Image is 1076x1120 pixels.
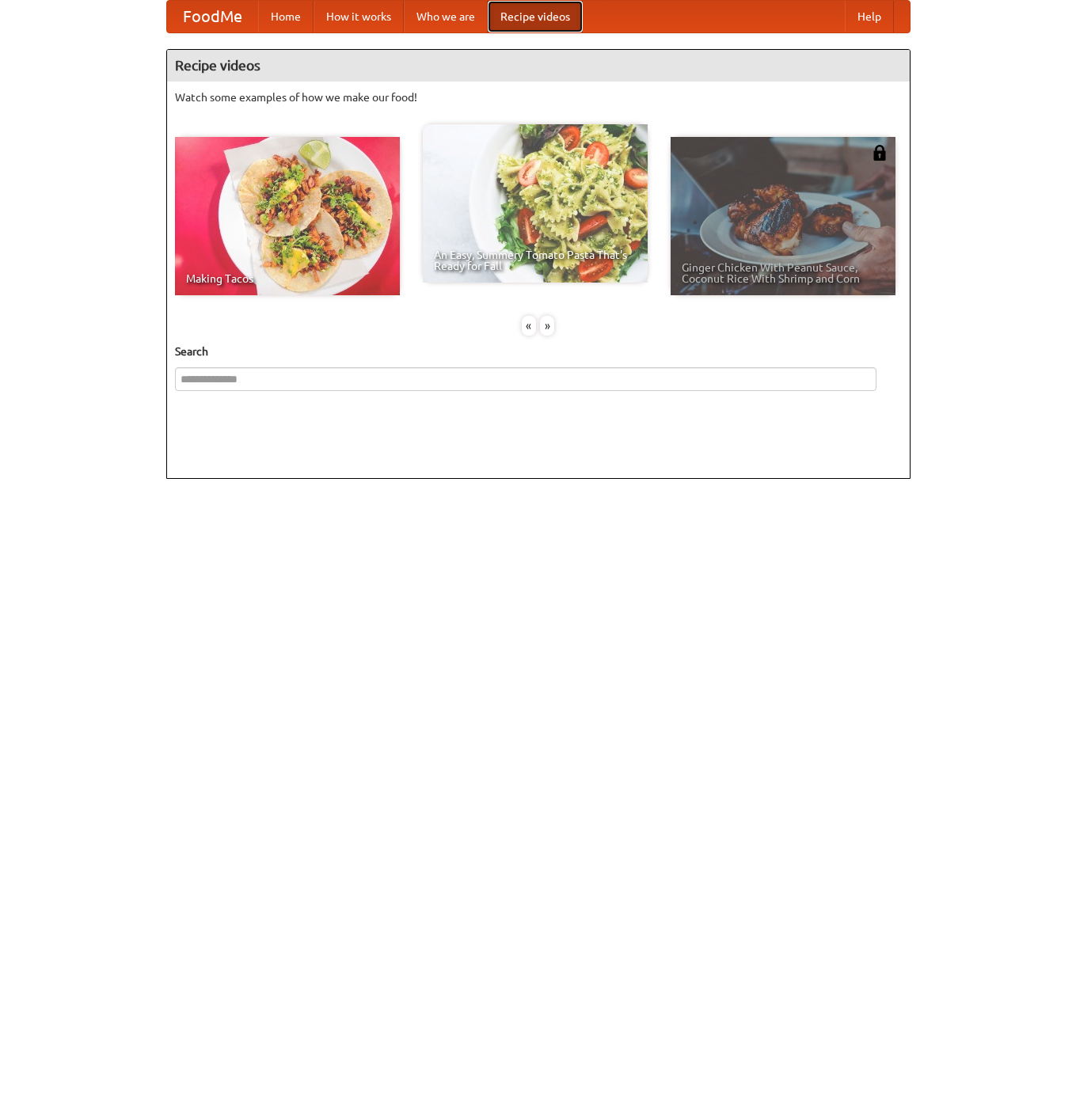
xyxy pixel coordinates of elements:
a: Making Tacos [175,137,400,295]
a: An Easy, Summery Tomato Pasta That's Ready for Fall [423,124,648,283]
h5: Search [175,344,902,359]
a: Home [258,1,314,32]
a: Recipe videos [488,1,583,32]
div: » [540,316,554,336]
p: Watch some examples of how we make our food! [175,89,902,105]
div: « [522,316,536,336]
img: 483408.png [872,145,888,161]
a: How it works [314,1,404,32]
span: Making Tacos [186,273,389,284]
a: FoodMe [167,1,258,32]
span: An Easy, Summery Tomato Pasta That's Ready for Fall [434,249,637,271]
a: Help [845,1,894,32]
h4: Recipe videos [167,50,910,82]
a: Who we are [404,1,488,32]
